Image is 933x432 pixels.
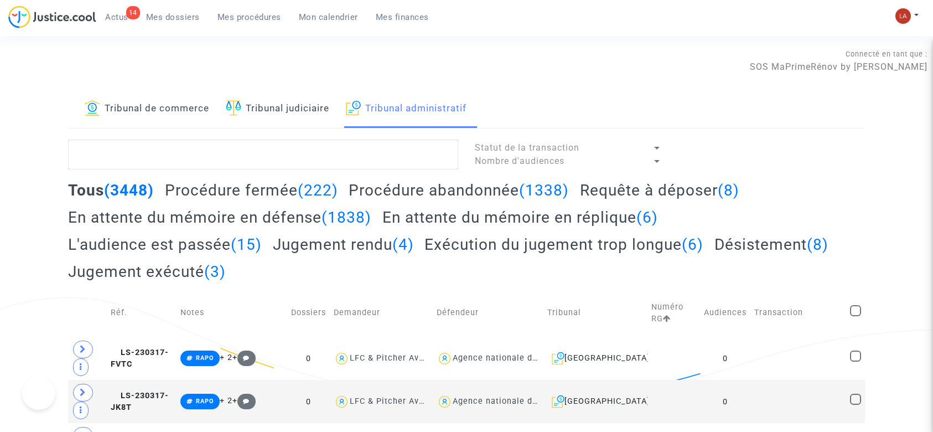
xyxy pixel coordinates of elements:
a: Tribunal judiciaire [226,90,329,128]
a: Mes finances [367,9,438,25]
h2: Procédure fermée [165,181,338,200]
img: 3f9b7d9779f7b0ffc2b90d026f0682a9 [895,8,911,24]
h2: En attente du mémoire en défense [68,208,371,227]
img: icon-faciliter-sm.svg [226,100,241,116]
span: Mes finances [376,12,429,22]
img: icon-banque.svg [85,100,100,116]
span: Nombre d'audiences [475,156,564,166]
span: (222) [298,181,338,199]
span: LS-230317-FVTC [111,348,169,369]
iframe: Help Scout Beacon - Open [22,377,55,410]
span: (1338) [519,181,569,199]
td: 0 [700,380,750,423]
div: [GEOGRAPHIC_DATA] [547,395,644,408]
td: Numéro RG [647,289,700,337]
h2: Jugement exécuté [68,262,226,281]
td: 0 [287,337,330,380]
span: Connecté en tant que : [846,50,927,58]
a: Mes dossiers [137,9,209,25]
a: 14Actus [96,9,137,25]
span: (6) [682,235,703,254]
span: (8) [807,235,828,254]
h2: Procédure abandonnée [349,181,569,200]
a: Tribunal de commerce [85,90,209,128]
td: Tribunal [543,289,647,337]
td: Dossiers [287,289,330,337]
span: LS-230317-JK8T [111,391,169,413]
h2: Exécution du jugement trop longue [424,235,703,254]
h2: Désistement [714,235,828,254]
img: icon-user.svg [437,351,453,367]
span: RAPO [196,354,214,362]
div: LFC & Pitcher Avocat [350,353,437,363]
a: Mon calendrier [290,9,367,25]
td: Audiences [700,289,750,337]
td: Notes [177,289,287,337]
div: Agence nationale de l'habitat [453,353,574,363]
h2: L'audience est passée [68,235,262,254]
td: 0 [700,337,750,380]
div: LFC & Pitcher Avocat [350,397,437,406]
span: (1838) [322,208,371,227]
span: (15) [231,235,262,254]
span: + 2 [220,353,232,362]
td: Transaction [750,289,846,337]
img: icon-user.svg [437,394,453,410]
h2: Requête à déposer [580,181,739,200]
div: [GEOGRAPHIC_DATA] [547,352,644,365]
span: Actus [105,12,128,22]
td: Défendeur [433,289,543,337]
span: (6) [636,208,658,227]
span: Mes procédures [217,12,281,22]
td: Réf. [107,289,177,337]
span: (3448) [104,181,154,199]
span: + 2 [220,396,232,405]
span: Statut de la transaction [475,142,579,153]
span: (3) [204,263,226,281]
img: icon-user.svg [334,394,350,410]
img: icon-archive.svg [552,395,564,408]
a: Tribunal administratif [346,90,467,128]
span: + [232,396,256,405]
h2: Jugement rendu [273,235,414,254]
span: (4) [392,235,414,254]
span: + [232,353,256,362]
img: icon-archive.svg [346,100,361,116]
img: jc-logo.svg [8,6,96,28]
div: 14 [126,6,140,19]
h2: En attente du mémoire en réplique [382,208,658,227]
img: icon-user.svg [334,351,350,367]
h2: Tous [68,181,154,200]
td: Demandeur [330,289,433,337]
span: RAPO [196,398,214,405]
a: Mes procédures [209,9,290,25]
span: Mes dossiers [146,12,200,22]
div: Agence nationale de l'habitat [453,397,574,406]
span: Mon calendrier [299,12,358,22]
td: 0 [287,380,330,423]
span: (8) [718,181,739,199]
img: icon-archive.svg [552,352,564,365]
